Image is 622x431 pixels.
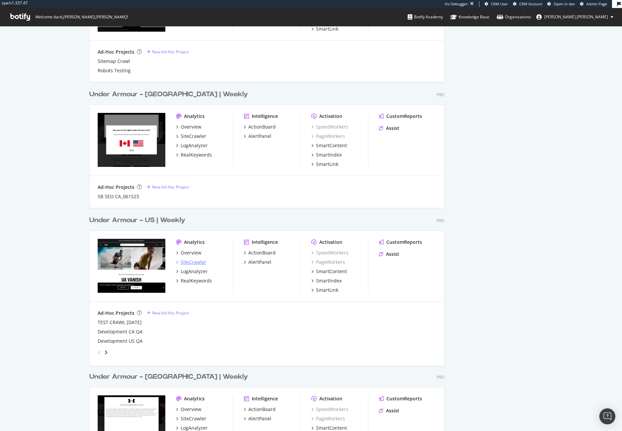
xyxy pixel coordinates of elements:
a: SB SEO CA_061523 [98,193,139,200]
span: jessica.jordan [544,14,608,20]
a: AlertPanel [244,259,271,265]
div: Under Armour - [GEOGRAPHIC_DATA] | Weekly [89,372,248,382]
div: Knowledge Base [450,14,489,20]
div: RealKeywords [181,277,212,284]
div: PageWorkers [311,415,345,422]
div: SmartContent [316,142,347,149]
a: LogAnalyzer [176,268,208,275]
div: Overview [181,249,201,256]
a: LogAnalyzer [176,142,208,149]
div: AlertPanel [248,415,271,422]
div: Analytics [184,395,205,402]
div: Activation [319,239,342,245]
a: SmartLink [311,26,338,32]
div: Analytics [184,239,205,245]
div: Activation [319,395,342,402]
a: SiteCrawler [176,133,206,140]
a: Development US QA [98,338,143,344]
div: LogAnalyzer [181,142,208,149]
a: Organizations [497,8,531,26]
a: TEST CRAWL [DATE] [98,319,142,326]
a: AlertPanel [244,415,271,422]
a: New Ad-Hoc Project [147,310,189,316]
div: Pro [437,92,444,98]
a: SiteCrawler [176,259,206,265]
div: New Ad-Hoc Project [152,49,189,55]
span: CRM Account [519,1,542,6]
a: Under Armour - [GEOGRAPHIC_DATA] | Weekly [89,90,251,99]
div: SiteCrawler [181,259,206,265]
a: SmartContent [311,268,347,275]
a: ActionBoard [244,124,276,130]
div: Organizations [497,14,531,20]
div: Viz Debugger: [445,1,469,7]
a: Overview [176,124,201,130]
a: Assist [379,125,399,132]
a: SmartIndex [311,277,342,284]
a: Under Armour - US | Weekly [89,215,188,225]
div: ActionBoard [248,249,276,256]
div: Assist [386,125,399,132]
div: SmartContent [316,268,347,275]
a: Botify Academy [408,8,443,26]
div: Assist [386,251,399,257]
a: RealKeywords [176,152,212,158]
span: Welcome back, [PERSON_NAME].[PERSON_NAME] ! [35,14,128,20]
div: RealKeywords [181,152,212,158]
button: [PERSON_NAME].[PERSON_NAME] [531,12,619,22]
div: Intelligence [252,395,278,402]
div: CustomReports [386,113,422,120]
div: Overview [181,124,201,130]
a: CRM User [485,1,508,7]
a: CustomReports [379,395,422,402]
a: SmartIndex [311,152,342,158]
div: SmartIndex [316,152,342,158]
a: New Ad-Hoc Project [147,49,189,55]
img: www.underarmour.com/en-us [98,239,165,293]
a: Open in dev [547,1,575,7]
div: PageWorkers [311,259,345,265]
div: CustomReports [386,395,422,402]
div: Robots Testing [98,67,131,74]
a: SmartContent [311,142,347,149]
div: New Ad-Hoc Project [152,310,189,316]
span: Admin Page [586,1,607,6]
div: angle-right [104,349,108,356]
a: SpeedWorkers [311,124,348,130]
a: SpeedWorkers [311,406,348,413]
div: Overview [181,406,201,413]
div: SpeedWorkers [311,249,348,256]
a: Knowledge Base [450,8,489,26]
img: www.underarmour.ca/en-ca [98,113,165,167]
div: SiteCrawler [181,133,206,140]
div: AlertPanel [248,259,271,265]
div: Open Intercom Messenger [599,408,615,424]
a: PageWorkers [311,133,345,140]
a: SmartLink [311,287,338,293]
a: CustomReports [379,113,422,120]
div: Sitemap Crawl [98,58,130,65]
a: Development CA QA [98,328,143,335]
a: Assist [379,407,399,414]
div: Under Armour - [GEOGRAPHIC_DATA] | Weekly [89,90,248,99]
div: SmartLink [316,287,338,293]
div: Intelligence [252,113,278,120]
div: LogAnalyzer [181,268,208,275]
div: ActionBoard [248,406,276,413]
div: ActionBoard [248,124,276,130]
a: AlertPanel [244,133,271,140]
a: Overview [176,249,201,256]
a: SmartLink [311,161,338,168]
span: Open in dev [554,1,575,6]
a: Admin Page [580,1,607,7]
div: Analytics [184,113,205,120]
div: Pro [437,374,444,380]
a: ActionBoard [244,249,276,256]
